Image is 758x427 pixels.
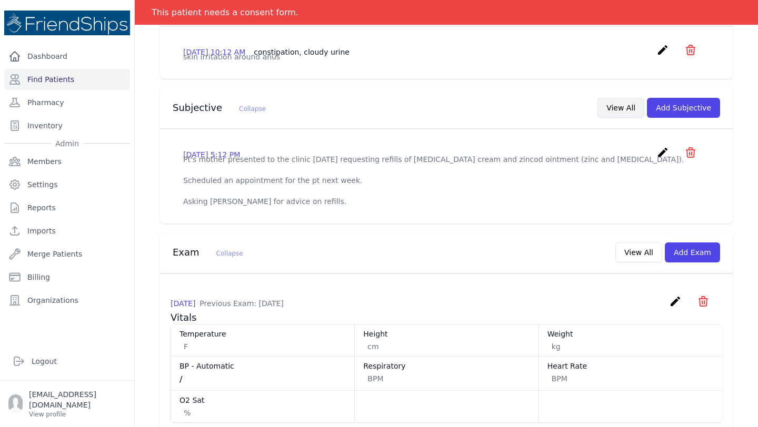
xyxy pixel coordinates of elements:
[216,250,243,257] span: Collapse
[183,149,240,160] p: [DATE] 5:12 PM
[547,361,714,371] dt: Heart Rate
[363,361,530,371] dt: Respiratory
[8,351,126,372] a: Logout
[4,11,130,35] img: Medical Missions EMR
[4,69,130,90] a: Find Patients
[29,410,126,419] p: View profile
[4,197,130,218] a: Reports
[183,47,350,57] p: [DATE] 10:12 AM
[656,44,669,56] i: create
[29,389,126,410] p: [EMAIL_ADDRESS][DOMAIN_NAME]
[200,299,283,308] span: Previous Exam: [DATE]
[4,151,130,172] a: Members
[184,408,191,418] span: %
[367,341,378,352] span: cm
[4,220,130,241] a: Imports
[254,48,350,56] span: constipation, cloudy urine
[552,341,561,352] span: kg
[171,312,196,323] span: Vitals
[656,151,672,161] a: create
[665,242,720,262] button: Add Exam
[4,174,130,195] a: Settings
[597,98,644,118] button: View All
[184,341,188,352] span: F
[173,101,266,114] h3: Subjective
[669,300,684,310] a: create
[656,48,672,58] a: create
[4,92,130,113] a: Pharmacy
[179,395,346,405] dt: O2 Sat
[669,295,682,308] i: create
[363,329,530,339] dt: Height
[8,389,126,419] a: [EMAIL_ADDRESS][DOMAIN_NAME] View profile
[4,243,130,265] a: Merge Patients
[4,115,130,136] a: Inventory
[4,46,130,67] a: Dashboard
[179,361,346,371] dt: BP - Automatic
[4,267,130,288] a: Billing
[179,373,182,386] div: /
[51,138,83,149] span: Admin
[647,98,720,118] button: Add Subjective
[547,329,714,339] dt: Weight
[615,242,662,262] button: View All
[656,146,669,159] i: create
[171,298,284,309] p: [DATE]
[173,246,243,259] h3: Exam
[183,52,710,62] p: skin irritation around anus
[239,105,266,113] span: Collapse
[4,290,130,311] a: Organizations
[552,373,567,384] span: BPM
[183,154,710,207] p: Pt's mother presented to the clinic [DATE] requesting refills of [MEDICAL_DATA] cream and zincod ...
[179,329,346,339] dt: Temperature
[367,373,383,384] span: BPM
